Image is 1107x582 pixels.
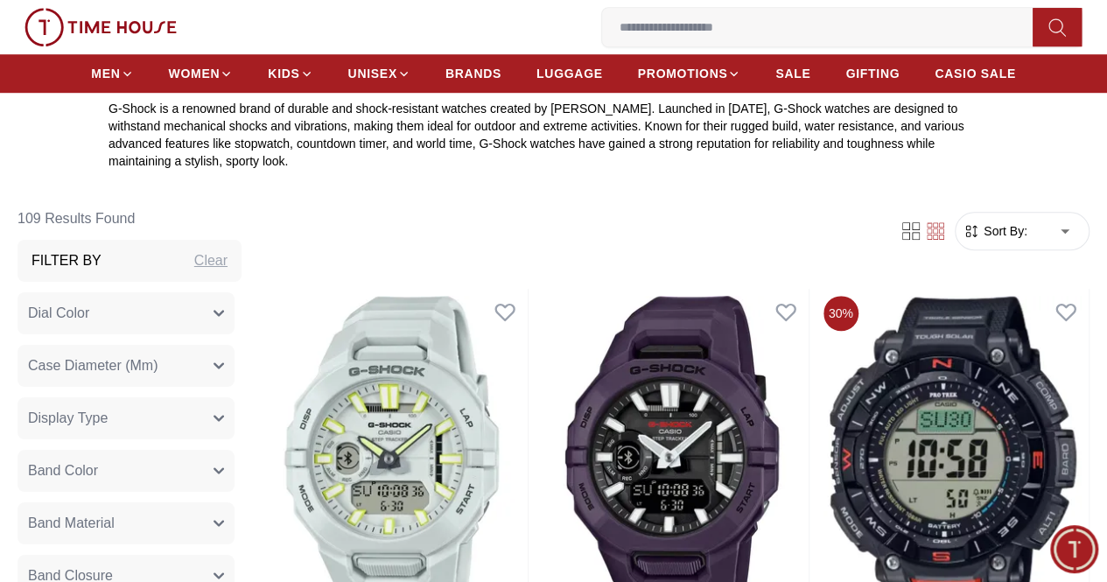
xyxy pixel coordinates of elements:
[348,58,410,89] a: UNISEX
[18,397,235,439] button: Display Type
[109,100,998,170] p: G-Shock is a renowned brand of durable and shock-resistant watches created by [PERSON_NAME]. Laun...
[32,250,102,271] h3: Filter By
[25,8,177,46] img: ...
[28,513,115,534] span: Band Material
[28,460,98,481] span: Band Color
[775,58,810,89] a: SALE
[963,222,1027,240] button: Sort By:
[91,58,133,89] a: MEN
[348,65,397,82] span: UNISEX
[268,65,299,82] span: KIDS
[536,65,603,82] span: LUGGAGE
[194,250,228,271] div: Clear
[823,296,858,331] span: 30 %
[845,58,900,89] a: GIFTING
[28,355,158,376] span: Case Diameter (Mm)
[638,65,728,82] span: PROMOTIONS
[1050,525,1098,573] div: Chat Widget
[169,58,234,89] a: WOMEN
[935,58,1016,89] a: CASIO SALE
[169,65,221,82] span: WOMEN
[445,65,501,82] span: BRANDS
[980,222,1027,240] span: Sort By:
[536,58,603,89] a: LUGGAGE
[28,408,108,429] span: Display Type
[935,65,1016,82] span: CASIO SALE
[18,198,242,240] h6: 109 Results Found
[268,58,312,89] a: KIDS
[18,502,235,544] button: Band Material
[845,65,900,82] span: GIFTING
[18,292,235,334] button: Dial Color
[91,65,120,82] span: MEN
[775,65,810,82] span: SALE
[638,58,741,89] a: PROMOTIONS
[18,345,235,387] button: Case Diameter (Mm)
[18,450,235,492] button: Band Color
[28,303,89,324] span: Dial Color
[445,58,501,89] a: BRANDS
